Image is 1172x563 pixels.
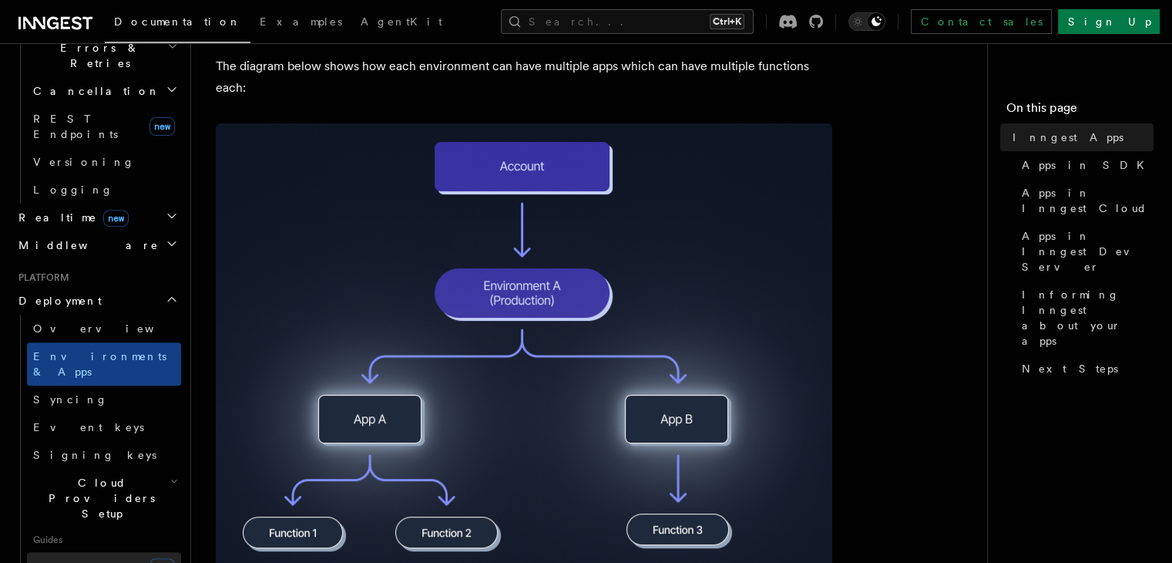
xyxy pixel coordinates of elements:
[27,148,181,176] a: Versioning
[33,113,118,140] span: REST Endpoints
[1016,179,1154,222] a: Apps in Inngest Cloud
[1016,281,1154,355] a: Informing Inngest about your apps
[848,12,885,31] button: Toggle dark mode
[12,238,159,253] span: Middleware
[33,421,144,433] span: Event keys
[1006,123,1154,151] a: Inngest Apps
[149,117,175,136] span: new
[105,5,250,43] a: Documentation
[12,271,69,284] span: Platform
[250,5,351,42] a: Examples
[27,469,181,528] button: Cloud Providers Setup
[27,77,181,105] button: Cancellation
[12,231,181,259] button: Middleware
[27,386,181,413] a: Syncing
[1012,130,1123,145] span: Inngest Apps
[27,413,181,441] a: Event keys
[27,315,181,342] a: Overview
[27,441,181,469] a: Signing keys
[27,34,181,77] button: Errors & Retries
[1016,222,1154,281] a: Apps in Inngest Dev Server
[27,105,181,148] a: REST Endpointsnew
[27,83,160,99] span: Cancellation
[33,322,192,335] span: Overview
[1022,361,1118,376] span: Next Steps
[12,293,102,308] span: Deployment
[1022,185,1154,216] span: Apps in Inngest Cloud
[351,5,452,42] a: AgentKit
[103,210,129,227] span: new
[216,56,832,99] p: The diagram below shows how each environment can have multiple apps which can have multiple funct...
[260,15,342,28] span: Examples
[1016,355,1154,383] a: Next Steps
[1006,99,1154,123] h4: On this page
[1016,151,1154,179] a: Apps in SDK
[33,184,113,196] span: Logging
[27,40,167,71] span: Errors & Retries
[33,393,108,406] span: Syncing
[1022,157,1154,173] span: Apps in SDK
[501,9,754,34] button: Search...Ctrl+K
[27,342,181,386] a: Environments & Apps
[33,350,166,378] span: Environments & Apps
[710,14,744,29] kbd: Ctrl+K
[361,15,442,28] span: AgentKit
[33,156,135,168] span: Versioning
[1022,287,1154,349] span: Informing Inngest about your apps
[12,204,181,231] button: Realtimenew
[12,210,129,225] span: Realtime
[1022,228,1154,275] span: Apps in Inngest Dev Server
[911,9,1052,34] a: Contact sales
[27,475,170,521] span: Cloud Providers Setup
[33,449,156,461] span: Signing keys
[1058,9,1160,34] a: Sign Up
[114,15,241,28] span: Documentation
[12,287,181,315] button: Deployment
[27,528,181,552] span: Guides
[27,176,181,204] a: Logging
